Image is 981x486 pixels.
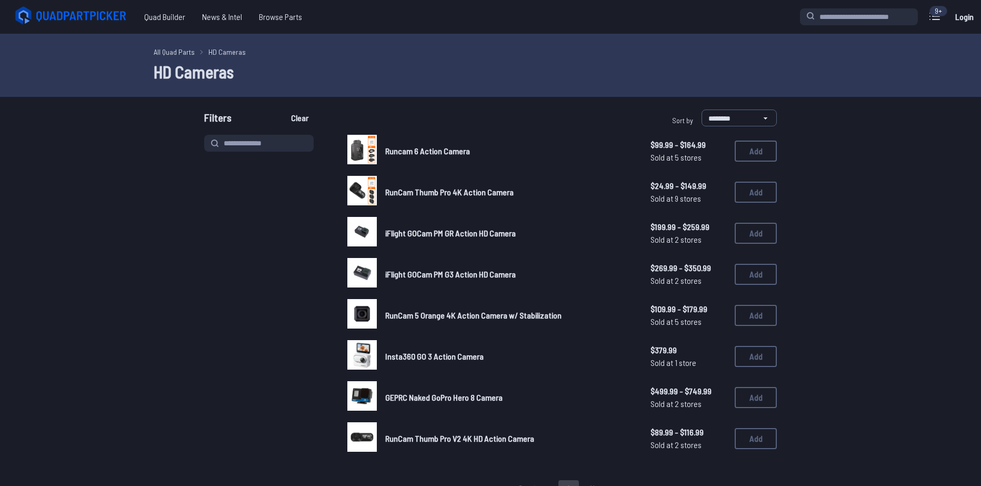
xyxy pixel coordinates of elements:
[650,385,726,398] span: $499.99 - $749.99
[385,351,484,361] span: Insta360 GO 3 Action Camera
[650,221,726,233] span: $199.99 - $259.99
[347,258,377,291] a: image
[385,186,634,199] a: RunCam Thumb Pro 4K Action Camera
[154,46,195,57] a: All Quad Parts
[650,151,726,164] span: Sold at 5 stores
[347,381,377,411] img: image
[650,439,726,451] span: Sold at 2 stores
[136,6,194,27] a: Quad Builder
[650,344,726,356] span: $379.99
[385,268,634,281] a: iFlight GOCam PM G3 Action HD Camera
[347,135,377,167] a: image
[929,6,947,16] div: 9+
[650,192,726,205] span: Sold at 9 stores
[650,398,726,410] span: Sold at 2 stores
[650,315,726,328] span: Sold at 5 stores
[347,299,377,332] a: image
[347,422,377,452] img: image
[735,223,777,244] button: Add
[251,6,311,27] a: Browse Parts
[154,59,827,84] h1: HD Cameras
[385,228,516,238] span: iFlight GOCam PM GR Action HD Camera
[385,187,514,197] span: RunCam Thumb Pro 4K Action Camera
[385,309,634,322] a: RunCam 5 Orange 4K Action Camera w/ Stabilization
[650,180,726,192] span: $24.99 - $149.99
[650,356,726,369] span: Sold at 1 store
[385,310,562,320] span: RunCam 5 Orange 4K Action Camera w/ Stabilization
[650,303,726,315] span: $109.99 - $179.99
[650,262,726,274] span: $269.99 - $350.99
[385,227,634,240] a: iFlight GOCam PM GR Action HD Camera
[385,433,534,443] span: RunCam Thumb Pro V2 4K HD Action Camera
[735,346,777,367] button: Add
[735,305,777,326] button: Add
[347,340,377,373] a: image
[650,233,726,246] span: Sold at 2 stores
[735,264,777,285] button: Add
[347,176,377,205] img: image
[347,176,377,209] a: image
[347,340,377,370] img: image
[385,350,634,363] a: Insta360 GO 3 Action Camera
[194,6,251,27] a: News & Intel
[385,391,634,404] a: GEPRC Naked GoPro Hero 8 Camera
[385,432,634,445] a: RunCam Thumb Pro V2 4K HD Action Camera
[650,138,726,151] span: $99.99 - $164.99
[347,422,377,455] a: image
[385,269,516,279] span: iFlight GOCam PM G3 Action HD Camera
[385,145,634,157] a: Runcam 6 Action Camera
[282,110,317,126] button: Clear
[347,299,377,329] img: image
[952,6,977,27] a: Login
[347,217,377,246] img: image
[208,46,246,57] a: HD Cameras
[385,146,470,156] span: Runcam 6 Action Camera
[347,135,377,164] img: image
[702,110,777,126] select: Sort by
[735,387,777,408] button: Add
[650,426,726,439] span: $89.99 - $116.99
[650,274,726,287] span: Sold at 2 stores
[735,428,777,449] button: Add
[735,141,777,162] button: Add
[347,217,377,250] a: image
[385,392,503,402] span: GEPRC Naked GoPro Hero 8 Camera
[347,381,377,414] a: image
[347,258,377,287] img: image
[735,182,777,203] button: Add
[204,110,232,131] span: Filters
[672,116,693,125] span: Sort by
